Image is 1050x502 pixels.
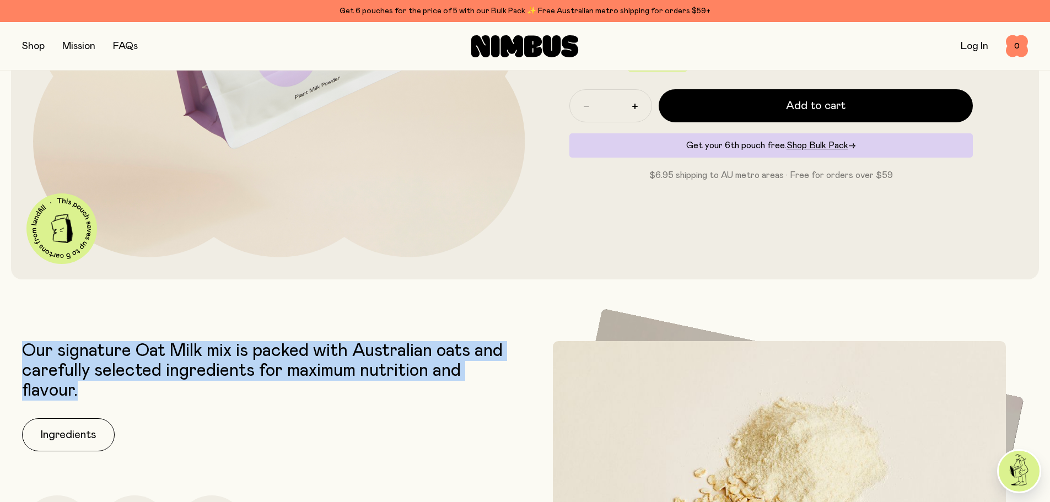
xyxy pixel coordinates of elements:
[569,133,973,158] div: Get your 6th pouch free.
[787,141,856,150] a: Shop Bulk Pack→
[22,4,1028,18] div: Get 6 pouches for the price of 5 with our Bulk Pack ✨ Free Australian metro shipping for orders $59+
[22,418,115,451] button: Ingredients
[787,141,848,150] span: Shop Bulk Pack
[999,451,1040,492] img: agent
[1006,35,1028,57] button: 0
[62,41,95,51] a: Mission
[659,89,973,122] button: Add to cart
[786,98,846,114] span: Add to cart
[113,41,138,51] a: FAQs
[22,341,520,401] p: Our signature Oat Milk mix is packed with Australian oats and carefully selected ingredients for ...
[961,41,988,51] a: Log In
[569,169,973,182] p: $6.95 shipping to AU metro areas · Free for orders over $59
